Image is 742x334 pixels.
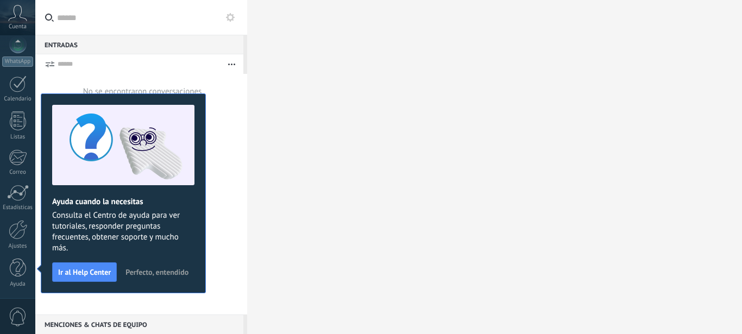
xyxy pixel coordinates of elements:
[121,264,193,280] button: Perfecto, entendido
[83,86,202,97] div: No se encontraron conversaciones
[52,262,117,282] button: Ir al Help Center
[35,35,243,54] div: Entradas
[2,204,34,211] div: Estadísticas
[2,56,33,67] div: WhatsApp
[35,314,243,334] div: Menciones & Chats de equipo
[2,134,34,141] div: Listas
[2,243,34,250] div: Ajustes
[52,197,194,207] h2: Ayuda cuando la necesitas
[58,268,111,276] span: Ir al Help Center
[2,281,34,288] div: Ayuda
[2,169,34,176] div: Correo
[125,268,188,276] span: Perfecto, entendido
[52,210,194,254] span: Consulta el Centro de ayuda para ver tutoriales, responder preguntas frecuentes, obtener soporte ...
[220,54,243,74] button: Más
[2,96,34,103] div: Calendario
[9,23,27,30] span: Cuenta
